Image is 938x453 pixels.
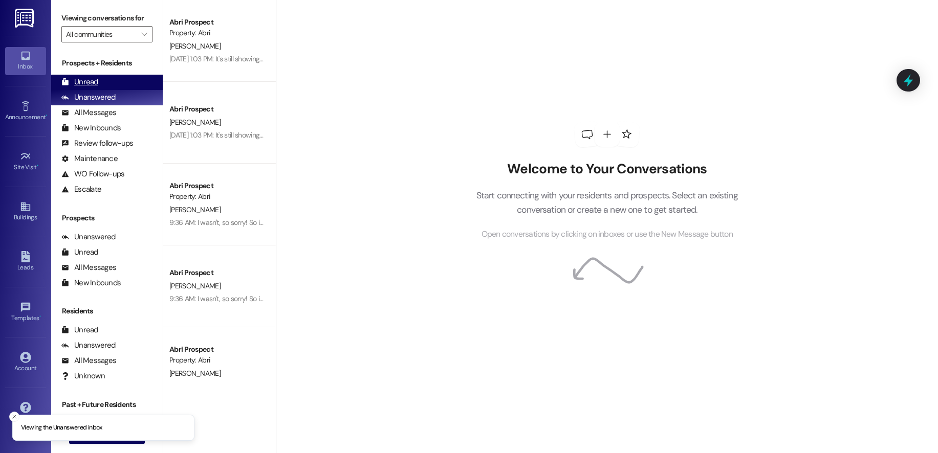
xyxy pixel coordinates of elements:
[61,278,121,288] div: New Inbounds
[5,399,46,426] a: Support
[61,340,116,351] div: Unanswered
[61,247,98,258] div: Unread
[169,104,264,115] div: Abri Prospect
[61,371,105,381] div: Unknown
[61,92,116,103] div: Unanswered
[169,267,264,278] div: Abri Prospect
[51,399,163,410] div: Past + Future Residents
[61,325,98,335] div: Unread
[482,228,733,241] span: Open conversations by clicking on inboxes or use the New Message button
[61,107,116,118] div: All Messages
[169,41,221,51] span: [PERSON_NAME]
[37,162,38,169] span: •
[169,369,221,378] span: [PERSON_NAME]
[5,148,46,175] a: Site Visit •
[66,26,136,42] input: All communities
[61,262,116,273] div: All Messages
[169,17,264,28] div: Abri Prospect
[51,306,163,316] div: Residents
[141,30,147,38] i: 
[5,299,46,326] a: Templates •
[61,138,133,149] div: Review follow-ups
[169,355,264,366] div: Property: Abri
[61,77,98,87] div: Unread
[461,188,753,217] p: Start connecting with your residents and prospects. Select an existing conversation or create a n...
[461,161,753,177] h2: Welcome to Your Conversations
[39,313,41,320] span: •
[15,9,36,28] img: ResiDesk Logo
[5,349,46,376] a: Account
[169,28,264,38] div: Property: Abri
[61,123,121,133] div: New Inbounds
[169,205,221,214] span: [PERSON_NAME]
[46,112,47,119] span: •
[169,344,264,355] div: Abri Prospect
[51,213,163,223] div: Prospects
[5,248,46,276] a: Leads
[51,58,163,69] div: Prospects + Residents
[61,184,101,195] div: Escalate
[61,169,124,179] div: WO Follow-ups
[169,180,264,191] div: Abri Prospect
[61,355,116,366] div: All Messages
[61,153,118,164] div: Maintenance
[9,412,19,422] button: Close toast
[169,281,221,290] span: [PERSON_NAME]
[5,198,46,225] a: Buildings
[169,130,298,140] div: [DATE] 1:03 PM: It's still showing 380 for rent.
[5,47,46,75] a: Inbox
[21,423,102,433] p: Viewing the Unanswered inbox
[169,54,298,63] div: [DATE] 1:03 PM: It's still showing 380 for rent.
[61,10,152,26] label: Viewing conversations for
[61,232,116,242] div: Unanswered
[169,191,264,202] div: Property: Abri
[169,118,221,127] span: [PERSON_NAME]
